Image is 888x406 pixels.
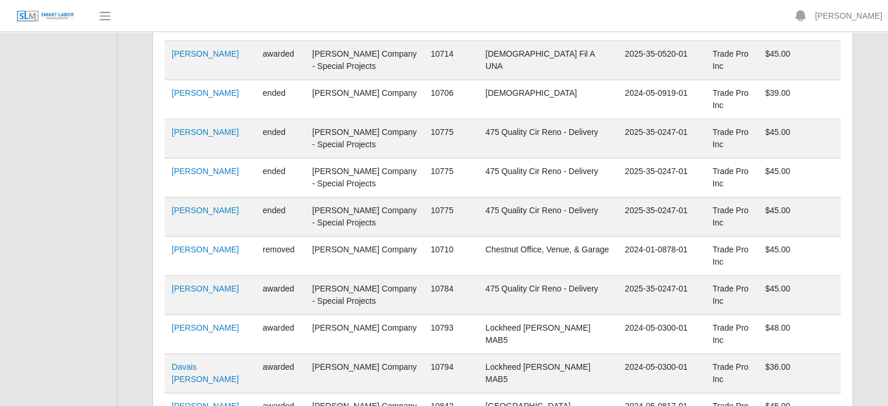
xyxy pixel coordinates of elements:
td: [DEMOGRAPHIC_DATA] [479,80,618,119]
td: awarded [256,276,305,315]
td: awarded [256,354,305,393]
td: $48.00 [758,315,841,354]
td: $39.00 [758,80,841,119]
td: $45.00 [758,276,841,315]
td: Trade Pro Inc [705,315,758,354]
a: [PERSON_NAME] [172,49,239,58]
td: [PERSON_NAME] Company - Special Projects [305,119,424,158]
td: awarded [256,315,305,354]
td: 10793 [424,315,479,354]
td: removed [256,237,305,276]
td: Trade Pro Inc [705,41,758,80]
td: [PERSON_NAME] Company - Special Projects [305,197,424,237]
td: 2025-35-0247-01 [618,158,705,197]
td: Trade Pro Inc [705,354,758,393]
td: Trade Pro Inc [705,119,758,158]
td: [DEMOGRAPHIC_DATA] Fil A UNA [479,41,618,80]
td: [PERSON_NAME] Company - Special Projects [305,276,424,315]
td: $45.00 [758,237,841,276]
td: 10794 [424,354,479,393]
td: Chestnut Office, Venue, & Garage [479,237,618,276]
td: 10784 [424,276,479,315]
td: 475 Quality Cir Reno - Delivery [479,197,618,237]
td: Lockheed [PERSON_NAME] MAB5 [479,315,618,354]
td: awarded [256,41,305,80]
img: SLM Logo [16,10,75,23]
td: 10775 [424,158,479,197]
a: [PERSON_NAME] [172,206,239,215]
td: 2025-35-0247-01 [618,276,705,315]
td: 2025-35-0520-01 [618,41,705,80]
td: 2024-05-0919-01 [618,80,705,119]
td: ended [256,197,305,237]
td: 10706 [424,80,479,119]
a: [PERSON_NAME] [172,166,239,176]
td: 10710 [424,237,479,276]
td: $36.00 [758,354,841,393]
a: [PERSON_NAME] [172,88,239,98]
a: [PERSON_NAME] [172,284,239,293]
td: ended [256,158,305,197]
td: Trade Pro Inc [705,197,758,237]
td: Trade Pro Inc [705,237,758,276]
td: $45.00 [758,119,841,158]
td: Trade Pro Inc [705,276,758,315]
td: 10775 [424,197,479,237]
a: [PERSON_NAME] [172,127,239,137]
a: [PERSON_NAME] [815,10,882,22]
td: [PERSON_NAME] Company [305,237,424,276]
td: 2025-35-0247-01 [618,197,705,237]
td: 2024-01-0878-01 [618,237,705,276]
td: $45.00 [758,158,841,197]
td: 10775 [424,119,479,158]
td: $45.00 [758,41,841,80]
a: [PERSON_NAME] [172,323,239,332]
td: ended [256,119,305,158]
td: Trade Pro Inc [705,80,758,119]
td: 10714 [424,41,479,80]
td: [PERSON_NAME] Company [305,80,424,119]
td: 2025-35-0247-01 [618,119,705,158]
td: ended [256,80,305,119]
a: [PERSON_NAME] [172,245,239,254]
a: Davais [PERSON_NAME] [172,362,239,384]
td: 475 Quality Cir Reno - Delivery [479,119,618,158]
td: Lockheed [PERSON_NAME] MAB5 [479,354,618,393]
td: 475 Quality Cir Reno - Delivery [479,276,618,315]
td: [PERSON_NAME] Company - Special Projects [305,158,424,197]
td: [PERSON_NAME] Company [305,354,424,393]
td: [PERSON_NAME] Company [305,315,424,354]
td: 2024-05-0300-01 [618,315,705,354]
td: Trade Pro Inc [705,158,758,197]
td: 2024-05-0300-01 [618,354,705,393]
td: 475 Quality Cir Reno - Delivery [479,158,618,197]
td: [PERSON_NAME] Company - Special Projects [305,41,424,80]
td: $45.00 [758,197,841,237]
